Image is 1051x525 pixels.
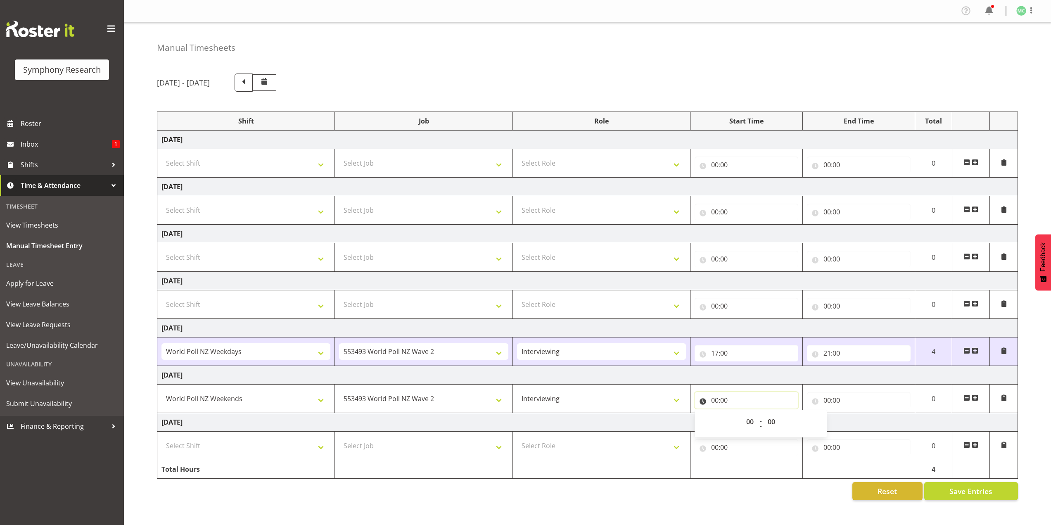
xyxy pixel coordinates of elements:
[2,294,122,314] a: View Leave Balances
[1016,6,1026,16] img: matthew-coleman1906.jpg
[6,318,118,331] span: View Leave Requests
[2,198,122,215] div: Timesheet
[2,393,122,414] a: Submit Unavailability
[23,64,101,76] div: Symphony Research
[339,116,508,126] div: Job
[157,366,1018,385] td: [DATE]
[517,116,686,126] div: Role
[695,392,798,409] input: Click to select...
[759,413,762,434] span: :
[915,196,952,225] td: 0
[112,140,120,148] span: 1
[915,337,952,366] td: 4
[695,204,798,220] input: Click to select...
[915,432,952,460] td: 0
[915,243,952,272] td: 0
[695,345,798,361] input: Click to select...
[6,377,118,389] span: View Unavailability
[21,138,112,150] span: Inbox
[878,486,897,496] span: Reset
[915,460,952,479] td: 4
[21,117,120,130] span: Roster
[915,149,952,178] td: 0
[157,43,235,52] h4: Manual Timesheets
[6,219,118,231] span: View Timesheets
[2,215,122,235] a: View Timesheets
[2,335,122,356] a: Leave/Unavailability Calendar
[6,339,118,352] span: Leave/Unavailability Calendar
[6,240,118,252] span: Manual Timesheet Entry
[21,420,107,432] span: Finance & Reporting
[2,373,122,393] a: View Unavailability
[915,385,952,413] td: 0
[695,439,798,456] input: Click to select...
[1035,234,1051,290] button: Feedback - Show survey
[21,179,107,192] span: Time & Attendance
[807,116,911,126] div: End Time
[2,273,122,294] a: Apply for Leave
[915,290,952,319] td: 0
[1039,242,1047,271] span: Feedback
[2,356,122,373] div: Unavailability
[161,116,330,126] div: Shift
[157,178,1018,196] td: [DATE]
[924,482,1018,500] button: Save Entries
[6,298,118,310] span: View Leave Balances
[919,116,948,126] div: Total
[157,413,1018,432] td: [DATE]
[6,277,118,290] span: Apply for Leave
[807,204,911,220] input: Click to select...
[6,397,118,410] span: Submit Unavailability
[695,157,798,173] input: Click to select...
[807,439,911,456] input: Click to select...
[807,157,911,173] input: Click to select...
[695,116,798,126] div: Start Time
[807,392,911,409] input: Click to select...
[157,225,1018,243] td: [DATE]
[2,235,122,256] a: Manual Timesheet Entry
[157,272,1018,290] td: [DATE]
[695,251,798,267] input: Click to select...
[949,486,992,496] span: Save Entries
[807,345,911,361] input: Click to select...
[157,319,1018,337] td: [DATE]
[695,298,798,314] input: Click to select...
[157,460,335,479] td: Total Hours
[157,131,1018,149] td: [DATE]
[157,78,210,87] h5: [DATE] - [DATE]
[2,314,122,335] a: View Leave Requests
[852,482,923,500] button: Reset
[21,159,107,171] span: Shifts
[807,251,911,267] input: Click to select...
[6,21,74,37] img: Rosterit website logo
[2,256,122,273] div: Leave
[807,298,911,314] input: Click to select...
